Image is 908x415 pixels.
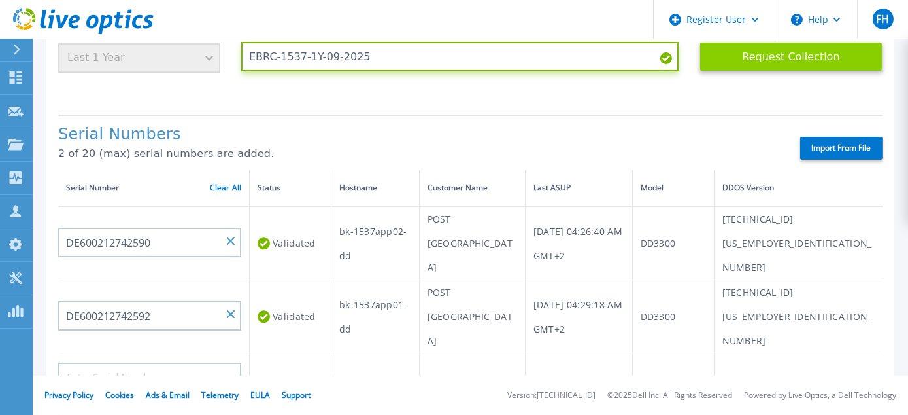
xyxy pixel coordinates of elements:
[105,389,134,401] a: Cookies
[146,389,190,401] a: Ads & Email
[44,389,93,401] a: Privacy Policy
[58,228,241,257] input: Enter Serial Number
[525,206,632,280] td: [DATE] 04:26:40 AM GMT+2
[250,389,270,401] a: EULA
[699,42,883,71] button: Request Collection
[525,280,632,353] td: [DATE] 04:29:18 AM GMT+2
[58,126,777,144] h1: Serial Numbers
[282,389,311,401] a: Support
[331,206,420,280] td: bk-1537app02-dd
[58,363,241,392] input: Enter Serial Number
[331,280,420,353] td: bk-1537app01-dd
[632,170,714,206] th: Model
[258,231,323,255] div: Validated
[258,304,323,329] div: Validated
[632,280,714,353] td: DD3300
[507,391,596,400] li: Version: [TECHNICAL_ID]
[419,206,525,280] td: POST [GEOGRAPHIC_DATA]
[714,280,883,353] td: [TECHNICAL_ID][US_EMPLOYER_IDENTIFICATION_NUMBER]
[419,170,525,206] th: Customer Name
[744,391,896,400] li: Powered by Live Optics, a Dell Technology
[66,181,241,195] div: Serial Number
[419,280,525,353] td: POST [GEOGRAPHIC_DATA]
[525,170,632,206] th: Last ASUP
[800,137,883,160] label: Import From File
[607,391,732,400] li: © 2025 Dell Inc. All Rights Reserved
[201,389,239,401] a: Telemetry
[241,42,679,71] input: Enter Project Name
[58,301,241,331] input: Enter Serial Number
[58,148,777,160] p: 2 of 20 (max) serial numbers are added.
[714,170,883,206] th: DDOS Version
[876,14,889,24] span: FH
[210,183,241,192] a: Clear All
[331,170,420,206] th: Hostname
[714,206,883,280] td: [TECHNICAL_ID][US_EMPLOYER_IDENTIFICATION_NUMBER]
[632,206,714,280] td: DD3300
[250,170,331,206] th: Status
